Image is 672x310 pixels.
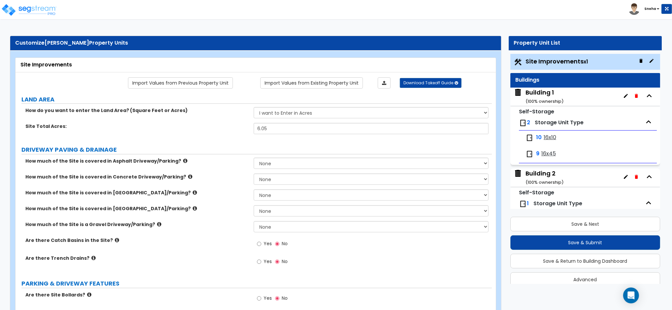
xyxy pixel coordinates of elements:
[25,123,249,130] label: Site Total Acres:
[514,169,522,178] img: building.svg
[510,254,660,268] button: Save & Return to Building Dashboard
[25,291,249,298] label: Are there Site Bollards?
[519,189,554,196] small: Self-Storage
[115,238,119,243] i: click for more info!
[257,258,261,265] input: Yes
[535,119,584,126] span: Storage Unit Type
[25,205,249,212] label: How much of the Site is covered in [GEOGRAPHIC_DATA]/Parking?
[514,58,522,66] img: Construction.png
[45,39,89,47] span: [PERSON_NAME]
[515,76,655,84] div: Buildings
[21,279,492,288] label: PARKING & DRIVEWAY FEATURES
[25,221,249,228] label: How much of the Site is a Gravel Driveway/Parking?
[527,119,530,126] span: 2
[526,98,563,104] small: ( 100 % ownership)
[25,158,249,164] label: How much of the Site is covered in Asphalt Driveway/Parking?
[128,77,233,89] a: Import the dynamic attribute values from previous properties.
[91,255,96,260] i: click for more info!
[623,288,639,303] div: Open Intercom Messenger
[193,190,197,195] i: click for more info!
[21,95,492,104] label: LAND AREA
[526,169,563,186] div: Building 2
[510,217,660,231] button: Save & Next
[514,169,563,186] span: Building 2
[257,295,261,302] input: Yes
[275,295,279,302] input: No
[21,145,492,154] label: DRIVEWAY PAVING & DRAINAGE
[25,174,249,180] label: How much of the Site is covered in Concrete Driveway/Parking?
[541,150,556,158] span: 16x45
[25,189,249,196] label: How much of the Site is covered in [GEOGRAPHIC_DATA]/Parking?
[275,240,279,248] input: No
[584,58,588,65] small: x1
[526,57,588,65] span: Site Improvements
[15,39,496,47] div: Customize Property Units
[378,77,391,89] a: Import the dynamic attributes value through Excel sheet
[25,237,249,244] label: Are there Catch Basins in the Site?
[514,39,657,47] div: Property Unit List
[514,88,563,105] span: Building 1
[25,107,249,114] label: How do you want to enter the Land Area? (Square Feet or Acres)
[257,240,261,248] input: Yes
[264,258,272,265] span: Yes
[519,200,527,208] img: door.png
[275,258,279,265] input: No
[526,88,563,105] div: Building 1
[510,272,660,287] button: Advanced
[403,80,453,86] span: Download Takeoff Guide
[544,134,556,141] span: 16x10
[282,258,288,265] span: No
[536,134,542,141] span: 10
[282,295,288,301] span: No
[536,150,539,158] span: 9
[400,78,462,88] button: Download Takeoff Guide
[527,200,529,207] span: 1
[25,255,249,261] label: Are there Trench Drains?
[644,6,656,11] b: Sneha
[260,77,363,89] a: Import the dynamic attribute values from existing properties.
[264,240,272,247] span: Yes
[519,108,554,115] small: Self-Storage
[514,88,522,97] img: building.svg
[1,3,57,17] img: logo_pro_r.png
[510,235,660,250] button: Save & Submit
[526,150,533,158] img: door.png
[87,292,91,297] i: click for more info!
[183,158,187,163] i: click for more info!
[157,222,161,227] i: click for more info!
[20,61,491,69] div: Site Improvements
[264,295,272,301] span: Yes
[526,134,533,142] img: door.png
[519,119,527,127] img: door.png
[533,200,582,207] span: Storage Unit Type
[526,179,563,185] small: ( 100 % ownership)
[628,3,640,15] img: avatar.png
[282,240,288,247] span: No
[193,206,197,211] i: click for more info!
[188,174,192,179] i: click for more info!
